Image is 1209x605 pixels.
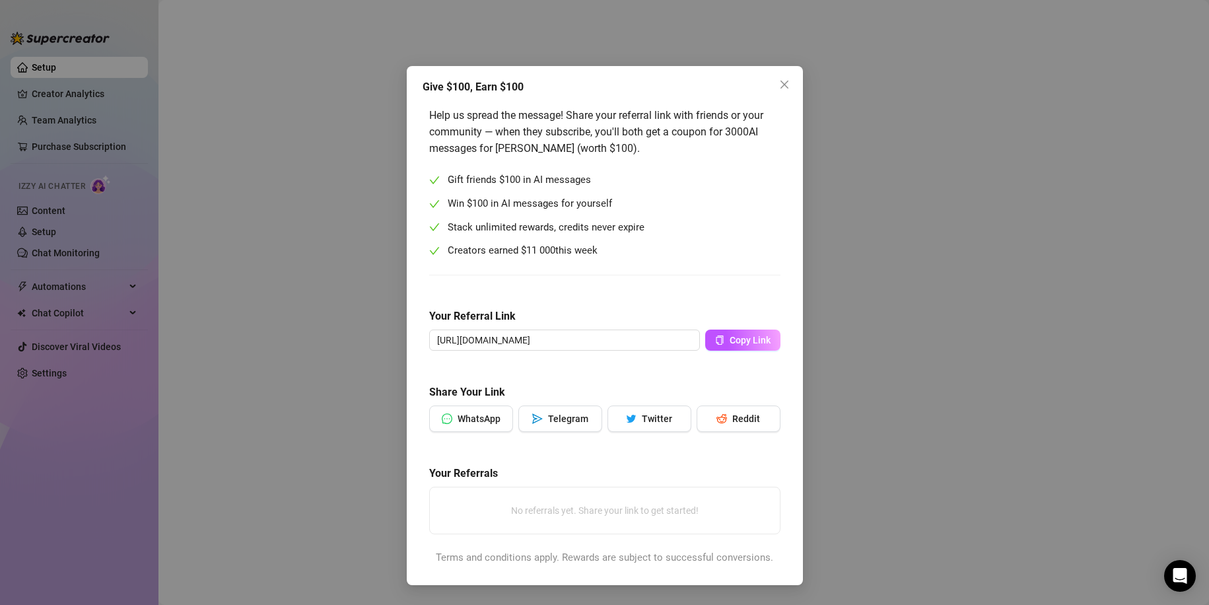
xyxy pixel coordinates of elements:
span: check [429,175,440,186]
h5: Your Referral Link [429,308,780,324]
span: Close [774,79,795,90]
button: messageWhatsApp [429,406,513,432]
button: Copy Link [705,330,780,351]
span: Telegram [548,413,588,424]
span: WhatsApp [458,413,501,424]
span: Reddit [732,413,760,424]
span: check [429,246,440,256]
span: Gift friends $100 in AI messages [448,172,591,188]
button: sendTelegram [518,406,602,432]
span: check [429,199,440,209]
span: Stack unlimited rewards, credits never expire [448,220,644,236]
button: twitterTwitter [607,406,691,432]
span: Twitter [642,413,672,424]
span: Win $100 in AI messages for yourself [448,196,612,212]
div: Give $100, Earn $100 [423,79,787,95]
span: twitter [626,413,637,424]
span: check [429,222,440,232]
span: Creators earned $ this week [448,243,598,259]
div: Terms and conditions apply. Rewards are subject to successful conversions. [429,550,780,566]
button: Close [774,74,795,95]
span: message [442,413,452,424]
span: copy [715,336,724,345]
div: Open Intercom Messenger [1164,560,1196,592]
span: Copy Link [730,335,771,345]
div: Help us spread the message! Share your referral link with friends or your community — when they s... [429,107,780,157]
span: send [532,413,543,424]
h5: Share Your Link [429,384,780,400]
div: No referrals yet. Share your link to get started! [435,493,775,528]
span: close [779,79,790,90]
h5: Your Referrals [429,466,780,481]
button: redditReddit [697,406,780,432]
span: reddit [716,413,727,424]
